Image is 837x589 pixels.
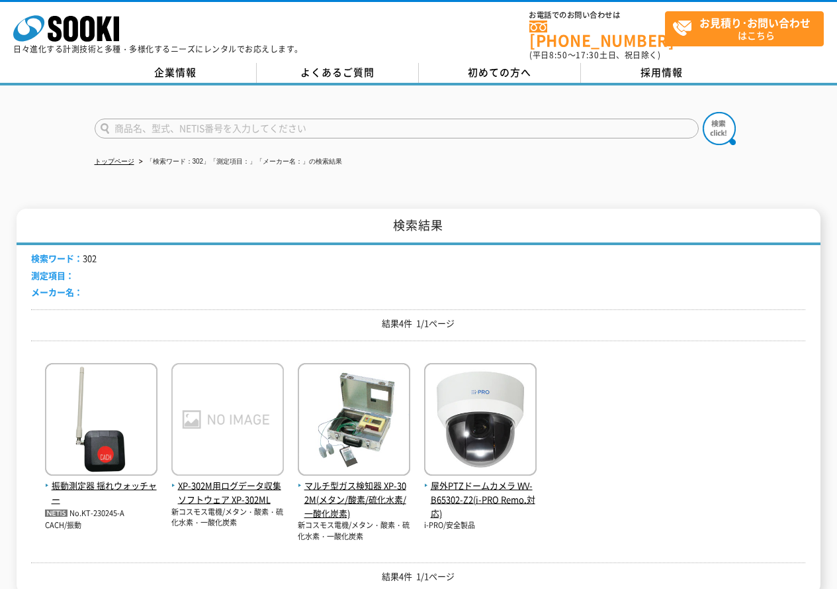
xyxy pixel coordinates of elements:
[95,63,257,83] a: 企業情報
[31,286,83,298] span: メーカー名：
[45,363,157,479] img: 揺れウォッチャー
[576,49,599,61] span: 17:30
[424,520,537,531] p: i-PRO/安全製品
[419,63,581,83] a: 初めての方へ
[171,507,284,529] p: 新コスモス電機/メタン・酸素・硫化水素・一酸化炭素
[298,363,410,479] img: XP-302M(メタン/酸素/硫化水素/一酸化炭素)
[136,155,343,169] li: 「検索ワード：302」「測定項目：」「メーカー名：」の検索結果
[672,12,823,45] span: はこちら
[703,112,736,145] img: btn_search.png
[529,21,665,48] a: [PHONE_NUMBER]
[31,570,805,584] p: 結果4件 1/1ページ
[45,520,157,531] p: CACH/振動
[424,479,537,520] span: 屋外PTZドームカメラ WV-B65302-Z2(i-PRO Remo.対応)
[95,119,699,138] input: 商品名、型式、NETIS番号を入力してください
[31,252,97,266] li: 302
[45,465,157,506] a: 振動測定器 揺れウォッチャー
[298,465,410,520] a: マルチ型ガス検知器 XP-302M(メタン/酸素/硫化水素/一酸化炭素)
[95,158,134,165] a: トップページ
[171,479,284,507] span: XP-302M用ログデータ収集ソフトウェア XP-302ML
[257,63,419,83] a: よくあるご質問
[699,15,811,30] strong: お見積り･お問い合わせ
[529,11,665,19] span: お電話でのお問い合わせは
[298,520,410,542] p: 新コスモス電機/メタン・酸素・硫化水素・一酸化炭素
[549,49,568,61] span: 8:50
[581,63,743,83] a: 採用情報
[424,465,537,520] a: 屋外PTZドームカメラ WV-B65302-Z2(i-PRO Remo.対応)
[31,269,74,282] span: 測定項目：
[45,479,157,507] span: 振動測定器 揺れウォッチャー
[171,465,284,506] a: XP-302M用ログデータ収集ソフトウェア XP-302ML
[45,507,157,521] p: No.KT-230245-A
[31,252,83,264] span: 検索ワード：
[171,363,284,479] img: XP-302ML
[298,479,410,520] span: マルチ型ガス検知器 XP-302M(メタン/酸素/硫化水素/一酸化炭素)
[468,65,531,80] span: 初めての方へ
[31,317,805,331] p: 結果4件 1/1ページ
[665,11,824,46] a: お見積り･お問い合わせはこちら
[424,363,537,479] img: WV-B65302-Z2(i-PRO Remo.対応)
[17,209,820,245] h1: 検索結果
[529,49,660,61] span: (平日 ～ 土日、祝日除く)
[13,45,303,53] p: 日々進化する計測技術と多種・多様化するニーズにレンタルでお応えします。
